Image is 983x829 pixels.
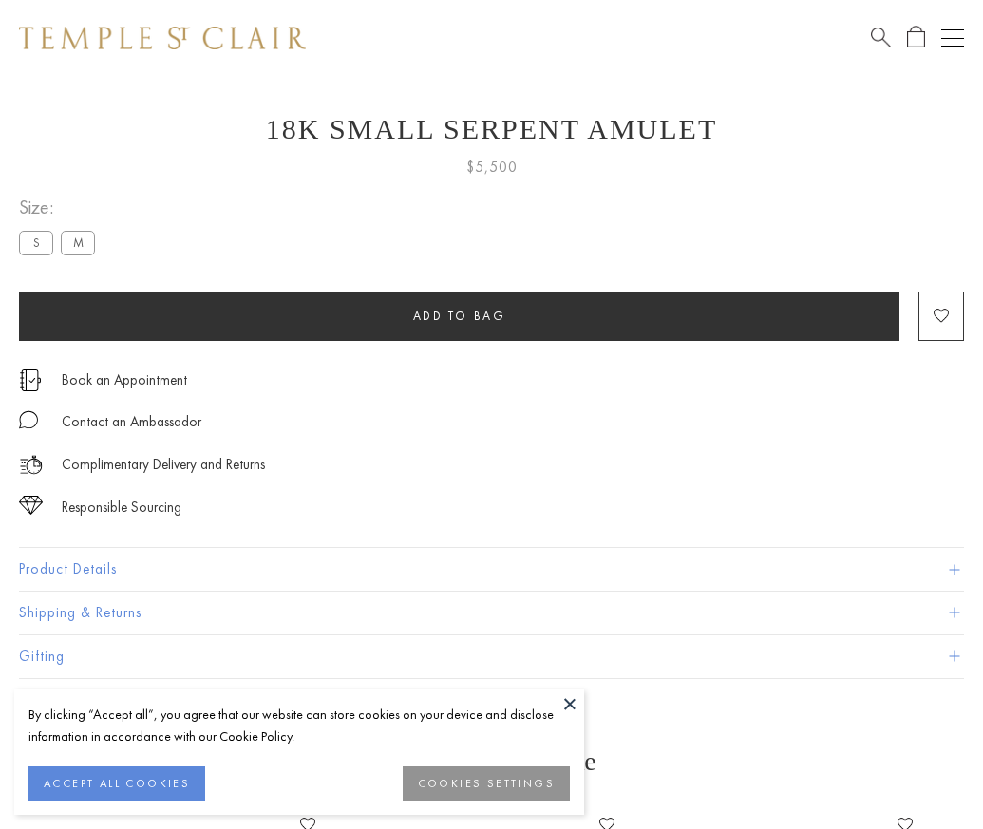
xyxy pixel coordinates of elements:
[413,308,506,324] span: Add to bag
[19,592,964,634] button: Shipping & Returns
[19,113,964,145] h1: 18K Small Serpent Amulet
[907,26,925,49] a: Open Shopping Bag
[28,766,205,801] button: ACCEPT ALL COOKIES
[941,27,964,49] button: Open navigation
[19,231,53,254] label: S
[466,155,518,179] span: $5,500
[62,453,265,477] p: Complimentary Delivery and Returns
[62,369,187,390] a: Book an Appointment
[61,231,95,254] label: M
[62,410,201,434] div: Contact an Ambassador
[19,548,964,591] button: Product Details
[19,27,306,49] img: Temple St. Clair
[871,26,891,49] a: Search
[19,635,964,678] button: Gifting
[19,192,103,223] span: Size:
[19,496,43,515] img: icon_sourcing.svg
[19,369,42,391] img: icon_appointment.svg
[28,704,570,747] div: By clicking “Accept all”, you agree that our website can store cookies on your device and disclos...
[19,292,899,341] button: Add to bag
[19,453,43,477] img: icon_delivery.svg
[62,496,181,519] div: Responsible Sourcing
[19,410,38,429] img: MessageIcon-01_2.svg
[403,766,570,801] button: COOKIES SETTINGS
